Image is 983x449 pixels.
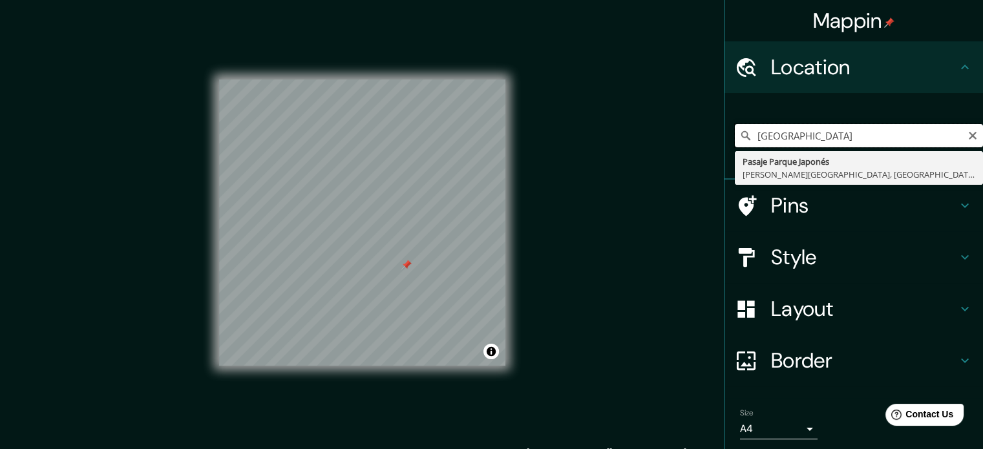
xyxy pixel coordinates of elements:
h4: Layout [771,296,957,322]
h4: Location [771,54,957,80]
div: Pasaje Parque Japonés [743,155,975,168]
iframe: Help widget launcher [868,399,969,435]
button: Toggle attribution [483,344,499,359]
canvas: Map [219,79,505,366]
h4: Mappin [813,8,895,34]
h4: Border [771,348,957,373]
div: Pins [724,180,983,231]
h4: Style [771,244,957,270]
img: pin-icon.png [884,17,894,28]
div: Location [724,41,983,93]
div: [PERSON_NAME][GEOGRAPHIC_DATA], [GEOGRAPHIC_DATA][PERSON_NAME] 8150000, [GEOGRAPHIC_DATA] [743,168,975,181]
label: Size [740,408,754,419]
h4: Pins [771,193,957,218]
div: Style [724,231,983,283]
div: A4 [740,419,818,439]
input: Pick your city or area [735,124,983,147]
div: Layout [724,283,983,335]
div: Border [724,335,983,386]
button: Clear [967,129,978,141]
